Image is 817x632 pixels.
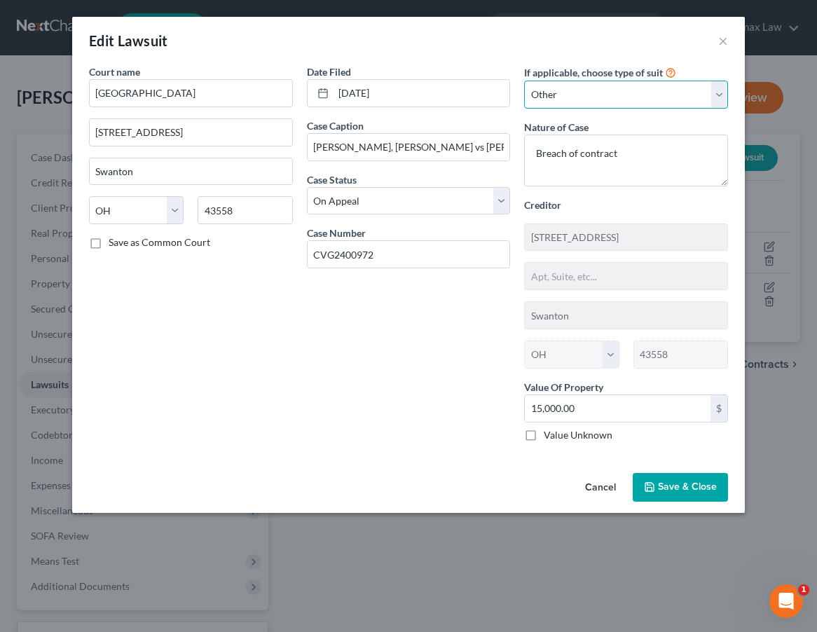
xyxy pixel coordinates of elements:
[307,226,366,240] label: Case Number
[633,473,728,502] button: Save & Close
[544,428,612,442] label: Value Unknown
[307,118,364,133] label: Case Caption
[89,79,293,107] input: Search court by name...
[524,380,603,394] label: Value Of Property
[525,224,727,251] input: Enter address...
[524,65,663,80] label: If applicable, choose type of suit
[89,32,115,49] span: Edit
[525,395,710,422] input: 0.00
[524,199,561,211] span: Creditor
[658,481,717,493] span: Save & Close
[90,158,292,185] input: Enter city...
[308,241,510,268] input: #
[198,196,292,224] input: Enter zip...
[769,584,803,618] iframe: Intercom live chat
[718,32,728,49] button: ×
[798,584,809,596] span: 1
[710,395,727,422] div: $
[633,341,728,369] input: Enter zip...
[525,302,727,329] input: Enter city...
[118,32,168,49] span: Lawsuit
[89,66,140,78] span: Court name
[524,120,589,135] label: Nature of Case
[308,134,510,160] input: --
[307,64,351,79] label: Date Filed
[574,474,627,502] button: Cancel
[525,263,727,289] input: Apt, Suite, etc...
[307,174,357,186] span: Case Status
[334,80,510,107] input: MM/DD/YYYY
[90,119,292,146] input: Enter address...
[109,235,210,249] label: Save as Common Court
